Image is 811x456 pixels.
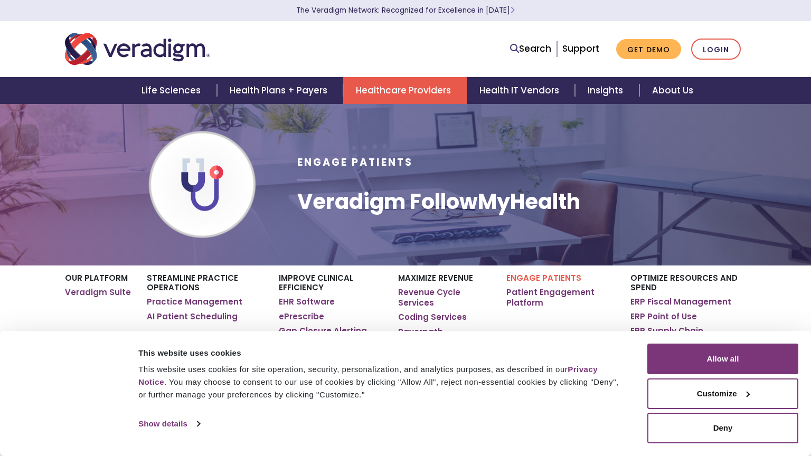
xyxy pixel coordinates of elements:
[279,311,324,322] a: ePrescribe
[398,312,467,322] a: Coding Services
[510,5,515,15] span: Learn More
[506,287,615,308] a: Patient Engagement Platform
[647,344,798,374] button: Allow all
[147,297,242,307] a: Practice Management
[398,287,491,308] a: Revenue Cycle Services
[138,363,624,401] div: This website uses cookies for site operation, security, personalization, and analytics purposes, ...
[630,297,731,307] a: ERP Fiscal Management
[129,77,216,104] a: Life Sciences
[297,189,580,214] h1: Veradigm FollowMyHealth
[630,326,703,336] a: ERP Supply Chain
[467,77,575,104] a: Health IT Vendors
[510,42,551,56] a: Search
[65,32,210,66] img: Veradigm logo
[691,39,741,60] a: Login
[65,287,131,298] a: Veradigm Suite
[279,326,367,336] a: Gap Closure Alerting
[575,77,639,104] a: Insights
[138,416,200,432] a: Show details
[296,5,515,15] a: The Veradigm Network: Recognized for Excellence in [DATE]Learn More
[297,155,413,169] span: Engage Patients
[217,77,343,104] a: Health Plans + Payers
[562,42,599,55] a: Support
[616,39,681,60] a: Get Demo
[647,413,798,443] button: Deny
[147,311,238,322] a: AI Patient Scheduling
[138,347,624,359] div: This website uses cookies
[279,297,335,307] a: EHR Software
[630,311,697,322] a: ERP Point of Use
[398,327,491,347] a: Payerpath Clearinghouse
[647,378,798,409] button: Customize
[343,77,467,104] a: Healthcare Providers
[639,77,706,104] a: About Us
